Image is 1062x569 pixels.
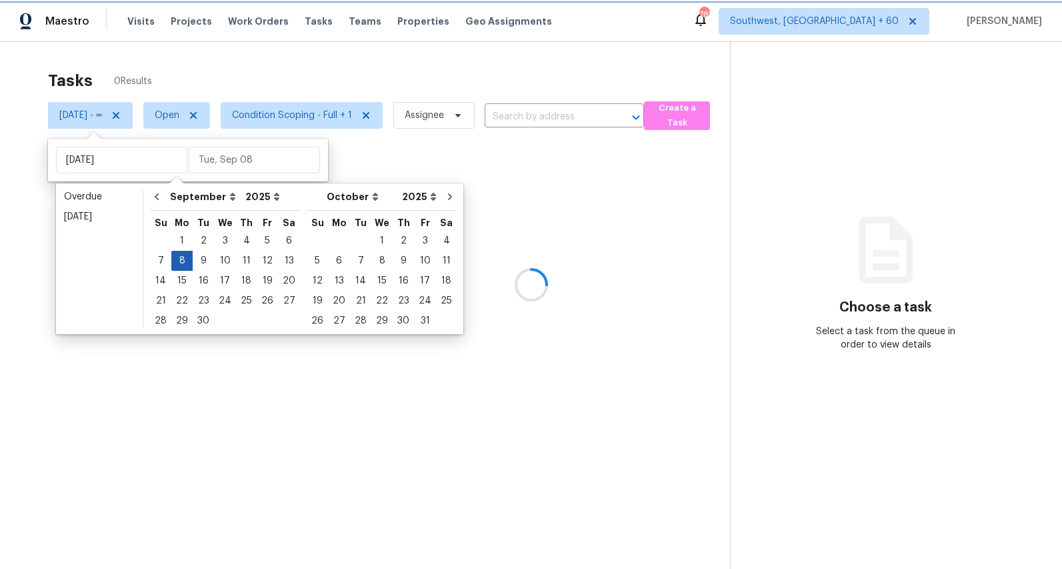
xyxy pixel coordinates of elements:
div: 24 [414,292,436,310]
div: Sun Oct 26 2025 [307,311,328,331]
div: 9 [393,251,414,270]
div: Wed Oct 15 2025 [371,271,393,291]
div: Mon Sep 29 2025 [171,311,193,331]
div: 6 [278,231,300,250]
div: 28 [350,312,371,330]
div: Thu Oct 09 2025 [393,251,414,271]
div: [DATE] [64,210,135,223]
div: Thu Oct 30 2025 [393,311,414,331]
div: Mon Oct 06 2025 [328,251,350,271]
div: Wed Sep 17 2025 [214,271,236,291]
div: Wed Oct 01 2025 [371,231,393,251]
div: 8 [171,251,193,270]
div: 28 [150,312,171,330]
div: 11 [236,251,257,270]
div: 20 [328,292,350,310]
div: 19 [257,271,278,290]
div: 24 [214,292,236,310]
div: Tue Sep 09 2025 [193,251,214,271]
abbr: Thursday [240,218,253,227]
div: 25 [236,292,257,310]
abbr: Saturday [283,218,295,227]
div: 18 [436,271,457,290]
div: Mon Sep 08 2025 [171,251,193,271]
div: Sat Sep 20 2025 [278,271,300,291]
div: Sat Oct 11 2025 [436,251,457,271]
div: Sun Sep 07 2025 [150,251,171,271]
div: Wed Sep 10 2025 [214,251,236,271]
div: 8 [371,251,393,270]
div: Fri Sep 19 2025 [257,271,278,291]
div: Mon Sep 15 2025 [171,271,193,291]
div: Mon Sep 01 2025 [171,231,193,251]
ul: Date picker shortcuts [59,187,139,331]
div: Mon Sep 22 2025 [171,291,193,311]
div: Sun Sep 21 2025 [150,291,171,311]
div: Wed Sep 03 2025 [214,231,236,251]
div: 17 [214,271,236,290]
div: Wed Sep 24 2025 [214,291,236,311]
div: Tue Oct 21 2025 [350,291,371,311]
div: Sun Oct 05 2025 [307,251,328,271]
div: 15 [171,271,193,290]
div: Sat Oct 04 2025 [436,231,457,251]
div: 15 [371,271,393,290]
div: Fri Oct 03 2025 [414,231,436,251]
button: Go to next month [440,183,460,210]
div: Wed Oct 08 2025 [371,251,393,271]
div: Tue Oct 28 2025 [350,311,371,331]
abbr: Thursday [397,218,410,227]
abbr: Friday [263,218,272,227]
div: Sat Oct 25 2025 [436,291,457,311]
div: 30 [393,312,414,330]
div: 4 [436,231,457,250]
div: 4 [236,231,257,250]
div: Mon Oct 20 2025 [328,291,350,311]
div: Mon Oct 13 2025 [328,271,350,291]
abbr: Monday [332,218,347,227]
div: 783 [699,8,709,21]
div: Thu Sep 18 2025 [236,271,257,291]
div: Sun Sep 14 2025 [150,271,171,291]
div: 23 [193,292,214,310]
div: 10 [414,251,436,270]
div: Thu Sep 25 2025 [236,291,257,311]
select: Year [399,187,440,207]
div: 29 [171,312,193,330]
div: 2 [393,231,414,250]
button: Go to previous month [147,183,167,210]
div: Overdue [64,190,135,203]
div: Sat Oct 18 2025 [436,271,457,291]
div: Thu Sep 11 2025 [236,251,257,271]
abbr: Sunday [311,218,324,227]
div: 19 [307,292,328,310]
div: Sun Oct 12 2025 [307,271,328,291]
abbr: Saturday [440,218,453,227]
div: 27 [278,292,300,310]
div: Thu Sep 04 2025 [236,231,257,251]
div: Thu Oct 02 2025 [393,231,414,251]
div: 3 [414,231,436,250]
div: Sat Sep 06 2025 [278,231,300,251]
abbr: Wednesday [218,218,233,227]
div: Tue Sep 30 2025 [193,311,214,331]
div: 3 [214,231,236,250]
div: Sun Sep 28 2025 [150,311,171,331]
div: Thu Oct 23 2025 [393,291,414,311]
div: Sat Sep 13 2025 [278,251,300,271]
div: Fri Oct 24 2025 [414,291,436,311]
div: 22 [171,292,193,310]
div: Fri Sep 05 2025 [257,231,278,251]
abbr: Sunday [155,218,167,227]
div: 5 [257,231,278,250]
div: Thu Oct 16 2025 [393,271,414,291]
div: 30 [193,312,214,330]
div: Mon Oct 27 2025 [328,311,350,331]
div: 12 [307,271,328,290]
div: 23 [393,292,414,310]
div: 11 [436,251,457,270]
div: Wed Oct 22 2025 [371,291,393,311]
abbr: Wednesday [375,218,389,227]
div: 1 [371,231,393,250]
div: 1 [171,231,193,250]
